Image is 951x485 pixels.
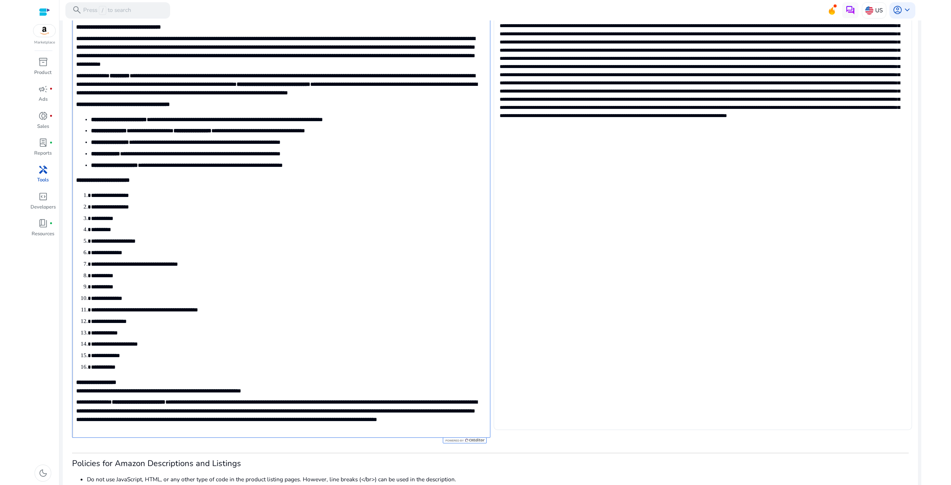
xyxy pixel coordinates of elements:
span: handyman [38,165,48,175]
span: donut_small [38,111,48,121]
span: fiber_manual_record [49,222,53,225]
a: handymanTools [30,163,56,190]
a: campaignfiber_manual_recordAds [30,83,56,109]
a: inventory_2Product [30,56,56,83]
p: US [875,4,883,17]
span: code_blocks [38,192,48,201]
a: donut_smallfiber_manual_recordSales [30,110,56,136]
img: us.svg [865,6,873,14]
a: book_4fiber_manual_recordResources [30,217,56,244]
a: lab_profilefiber_manual_recordReports [30,136,56,163]
span: fiber_manual_record [49,114,53,118]
li: Do not use JavaScript, HTML, or any other type of code in the product listing pages. However, lin... [87,475,909,484]
span: fiber_manual_record [49,141,53,145]
span: lab_profile [38,138,48,148]
p: Product [34,69,52,77]
span: keyboard_arrow_down [902,5,912,15]
span: book_4 [38,219,48,228]
span: fiber_manual_record [49,87,53,91]
p: Reports [34,150,52,157]
div: Rich Text Editor. Editing area: main. Press Alt+0 for help. [72,17,490,437]
span: search [72,5,82,15]
p: Press to search [83,6,131,15]
p: Sales [37,123,49,130]
img: amazon.svg [33,25,56,37]
p: Developers [30,204,56,211]
p: Marketplace [34,40,55,45]
p: Resources [32,230,54,238]
span: account_circle [893,5,902,15]
h3: Policies for Amazon Descriptions and Listings [72,459,909,468]
a: code_blocksDevelopers [30,190,56,217]
span: inventory_2 [38,57,48,67]
p: Ads [39,96,48,103]
span: / [99,6,106,15]
span: Powered by [445,439,464,442]
p: Tools [37,177,49,184]
span: campaign [38,84,48,94]
span: dark_mode [38,468,48,478]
